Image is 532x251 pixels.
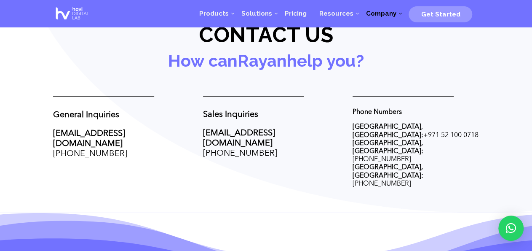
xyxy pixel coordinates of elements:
[366,10,396,17] span: Company
[53,130,125,148] a: [EMAIL_ADDRESS][DOMAIN_NAME]
[353,124,423,138] strong: [GEOGRAPHIC_DATA], [GEOGRAPHIC_DATA]:
[53,111,119,119] strong: General Inquiries
[199,10,228,17] span: Products
[428,132,479,139] span: 971 52 100 0718
[235,1,278,26] a: Solutions
[353,164,423,179] strong: [GEOGRAPHIC_DATA], [GEOGRAPHIC_DATA]:
[53,51,479,74] h3: How can help you?
[203,111,258,119] strong: Sales Inquiries
[319,10,353,17] span: Resources
[353,109,402,116] strong: Phone Numbers
[53,150,127,158] a: [PHONE_NUMBER]
[53,23,479,51] h2: Contact us
[409,7,472,20] a: Get Started
[421,11,460,18] span: Get Started
[203,129,275,148] a: [EMAIL_ADDRESS][DOMAIN_NAME]
[241,10,272,17] span: Solutions
[192,1,235,26] a: Products
[359,1,402,26] a: Company
[284,10,306,17] span: Pricing
[203,149,277,158] a: [PHONE_NUMBER]
[353,123,479,188] p: + [PHONE_NUMBER] [PHONE_NUMBER]
[313,1,359,26] a: Resources
[238,51,287,70] a: Rayan
[353,140,423,155] strong: [GEOGRAPHIC_DATA], [GEOGRAPHIC_DATA]:
[278,1,313,26] a: Pricing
